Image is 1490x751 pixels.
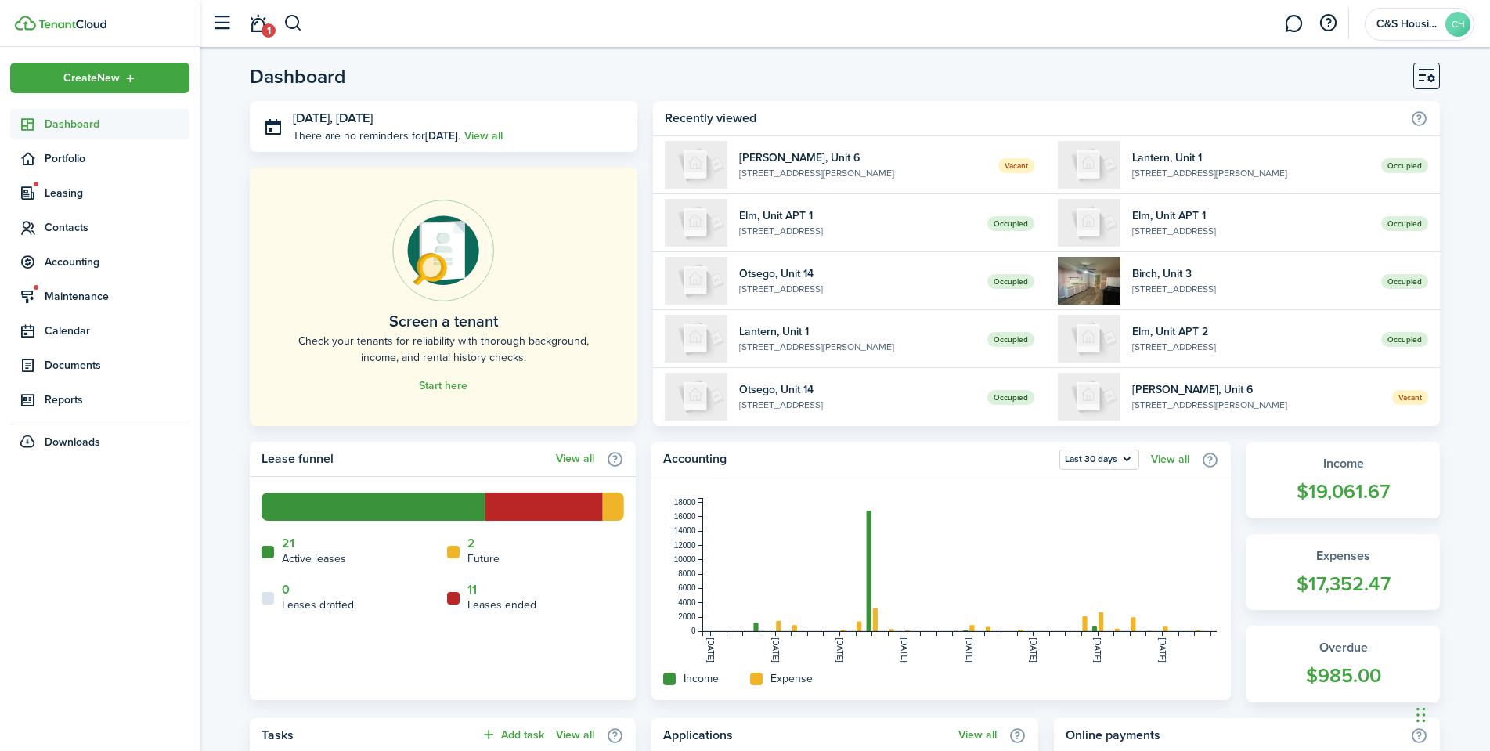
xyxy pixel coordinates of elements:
span: Vacant [1392,390,1428,405]
a: 2 [467,536,475,551]
img: 3 [1058,257,1120,305]
img: TenantCloud [38,20,106,29]
widget-stats-title: Income [1262,454,1424,473]
img: TenantCloud [15,16,36,31]
span: Occupied [987,332,1034,347]
a: 21 [282,536,294,551]
span: Occupied [987,216,1034,231]
img: 6 [665,141,727,189]
h3: [DATE], [DATE] [293,109,626,128]
widget-list-item-title: [PERSON_NAME], Unit 6 [739,150,987,166]
widget-stats-title: Expenses [1262,547,1424,565]
button: Customise [1413,63,1440,89]
home-widget-title: Income [684,670,719,687]
a: View all [556,729,594,742]
b: [DATE] [425,128,458,144]
tspan: 16000 [674,512,696,521]
home-placeholder-description: Check your tenants for reliability with thorough background, income, and rental history checks. [285,333,602,366]
span: Calendar [45,323,189,339]
a: Expenses$17,352.47 [1246,534,1440,611]
a: 0 [282,583,290,597]
tspan: 0 [691,626,696,635]
tspan: [DATE] [900,637,909,663]
widget-list-item-title: [PERSON_NAME], Unit 6 [1132,381,1380,398]
widget-list-item-title: Otsego, Unit 14 [739,381,976,398]
a: Start here [419,380,467,392]
tspan: 2000 [679,612,697,621]
home-widget-title: Leases drafted [282,597,354,613]
home-widget-title: Active leases [282,551,346,567]
a: View all [1151,453,1189,466]
button: Open menu [10,63,189,93]
img: Online payments [392,200,494,301]
widget-list-item-description: [STREET_ADDRESS][PERSON_NAME] [739,166,987,180]
div: Chat Widget [1412,676,1490,751]
widget-list-item-description: [STREET_ADDRESS] [739,282,976,296]
button: Open menu [1059,450,1139,470]
widget-stats-count: $19,061.67 [1262,477,1424,507]
tspan: 4000 [679,598,697,607]
span: Create New [63,73,120,84]
a: Income$19,061.67 [1246,442,1440,518]
widget-list-item-description: [STREET_ADDRESS][PERSON_NAME] [1132,398,1380,412]
a: View all [556,453,594,465]
a: View all [464,128,503,144]
tspan: [DATE] [1094,637,1102,663]
widget-list-item-title: Lantern, Unit 1 [1132,150,1369,166]
home-widget-title: Lease funnel [262,450,548,468]
img: APT 1 [665,199,727,247]
button: Open sidebar [207,9,236,38]
span: Occupied [1381,158,1428,173]
a: 11 [467,583,477,597]
span: Occupied [1381,332,1428,347]
img: 1 [1058,141,1120,189]
tspan: 12000 [674,541,696,550]
widget-list-item-description: [STREET_ADDRESS] [739,398,976,412]
widget-list-item-title: Lantern, Unit 1 [739,323,976,340]
a: Overdue$985.00 [1246,626,1440,702]
widget-list-item-description: [STREET_ADDRESS] [1132,340,1369,354]
span: Leasing [45,185,189,201]
span: 1 [262,23,276,38]
widget-list-item-title: Otsego, Unit 14 [739,265,976,282]
tspan: [DATE] [965,637,973,663]
home-widget-title: Leases ended [467,597,536,613]
tspan: 8000 [679,569,697,578]
tspan: 10000 [674,555,696,564]
widget-list-item-title: Elm, Unit APT 1 [1132,208,1369,224]
span: Occupied [1381,216,1428,231]
a: Messaging [1279,4,1308,44]
button: Search [283,10,303,37]
span: Documents [45,357,189,374]
tspan: [DATE] [771,637,780,663]
p: There are no reminders for . [293,128,460,144]
tspan: [DATE] [707,637,716,663]
avatar-text: CH [1445,12,1470,37]
a: Reports [10,385,189,415]
span: Vacant [998,158,1034,173]
span: Portfolio [45,150,189,167]
span: Maintenance [45,288,189,305]
home-widget-title: Online payments [1066,726,1402,745]
a: Dashboard [10,109,189,139]
span: Dashboard [45,116,189,132]
widget-stats-title: Overdue [1262,638,1424,657]
span: Occupied [1381,274,1428,289]
span: Occupied [987,390,1034,405]
img: APT 2 [1058,315,1120,363]
widget-list-item-title: Birch, Unit 3 [1132,265,1369,282]
span: Downloads [45,434,100,450]
button: Open resource center [1315,10,1341,37]
button: Add task [481,726,544,744]
widget-list-item-description: [STREET_ADDRESS] [1132,224,1369,238]
img: 6 [1058,373,1120,421]
widget-list-item-title: Elm, Unit APT 1 [739,208,976,224]
img: 14 [665,373,727,421]
div: Drag [1416,691,1426,738]
widget-list-item-description: [STREET_ADDRESS] [739,224,976,238]
tspan: [DATE] [835,637,844,663]
span: Contacts [45,219,189,236]
img: 14 [665,257,727,305]
widget-list-item-description: [STREET_ADDRESS] [1132,282,1369,296]
home-widget-title: Accounting [663,450,1052,470]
